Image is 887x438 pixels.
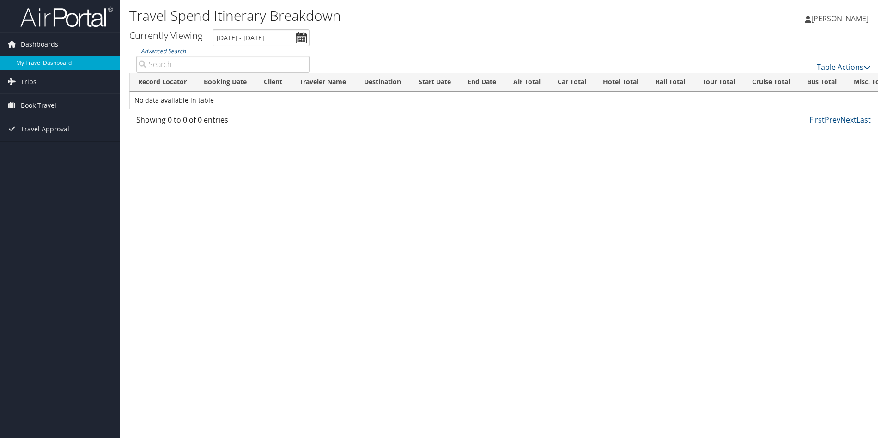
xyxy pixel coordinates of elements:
[20,6,113,28] img: airportal-logo.png
[693,73,743,91] th: Tour Total: activate to sort column ascending
[129,29,202,42] h3: Currently Viewing
[857,115,871,125] a: Last
[291,73,356,91] th: Traveler Name: activate to sort column ascending
[195,73,255,91] th: Booking Date: activate to sort column ascending
[811,13,869,24] span: [PERSON_NAME]
[840,115,857,125] a: Next
[130,73,195,91] th: Record Locator: activate to sort column ascending
[798,73,845,91] th: Bus Total: activate to sort column ascending
[549,73,595,91] th: Car Total: activate to sort column ascending
[595,73,647,91] th: Hotel Total: activate to sort column ascending
[743,73,798,91] th: Cruise Total: activate to sort column ascending
[21,94,56,117] span: Book Travel
[129,6,628,25] h1: Travel Spend Itinerary Breakdown
[410,73,460,91] th: Start Date: activate to sort column ascending
[21,33,58,56] span: Dashboards
[825,115,840,125] a: Prev
[505,73,549,91] th: Air Total: activate to sort column ascending
[255,73,291,91] th: Client: activate to sort column ascending
[213,29,310,46] input: [DATE] - [DATE]
[136,56,310,73] input: Advanced Search
[21,70,36,93] span: Trips
[136,114,310,130] div: Showing 0 to 0 of 0 entries
[459,73,505,91] th: End Date: activate to sort column ascending
[647,73,693,91] th: Rail Total: activate to sort column ascending
[809,115,825,125] a: First
[21,117,69,141] span: Travel Approval
[817,62,871,72] a: Table Actions
[141,47,186,55] a: Advanced Search
[805,5,878,32] a: [PERSON_NAME]
[356,73,410,91] th: Destination: activate to sort column ascending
